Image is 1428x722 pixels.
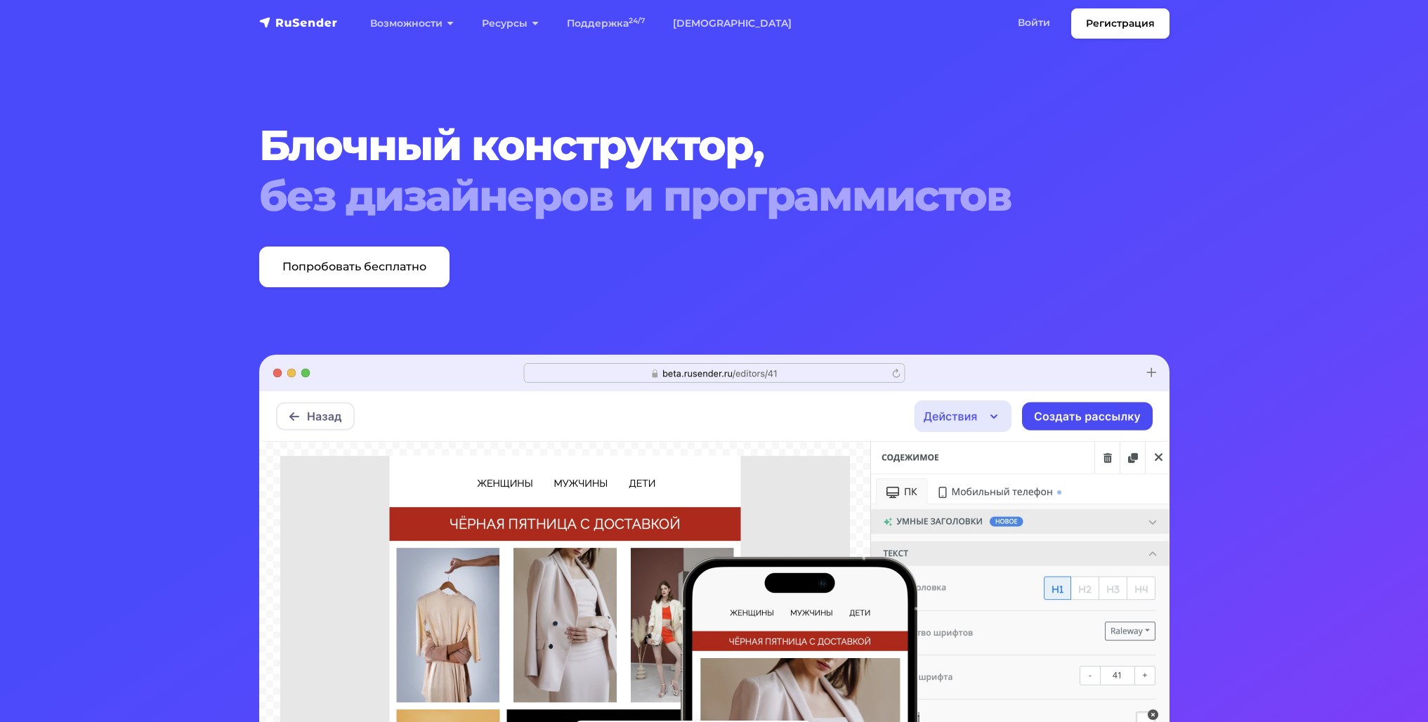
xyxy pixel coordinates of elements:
img: RuSender [259,15,338,29]
sup: 24/7 [629,16,645,25]
a: Ресурсы [468,9,553,38]
a: Поддержка24/7 [553,9,659,38]
h1: Блочный конструктор, [259,120,1092,221]
span: без дизайнеров и программистов [259,171,1092,221]
a: Регистрация [1071,8,1170,39]
a: Войти [1004,8,1064,37]
a: Возможности [356,9,468,38]
a: Попробовать бесплатно [259,247,450,287]
a: [DEMOGRAPHIC_DATA] [659,9,806,38]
